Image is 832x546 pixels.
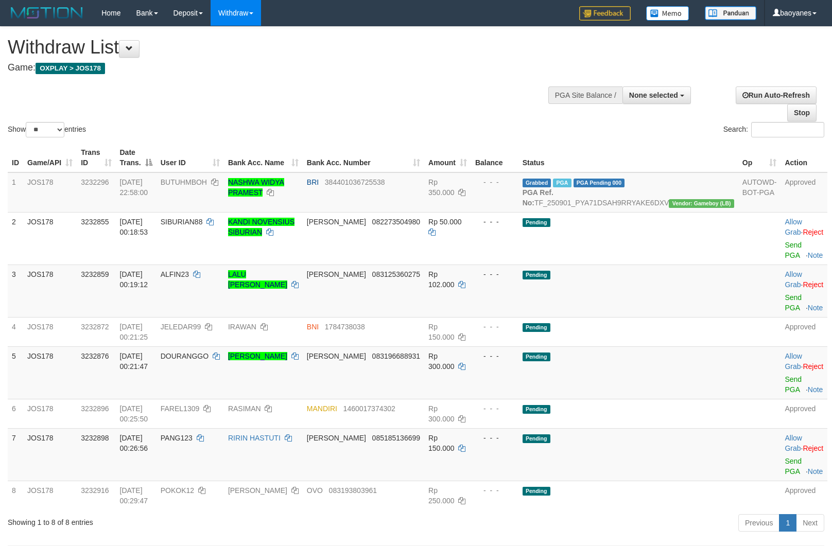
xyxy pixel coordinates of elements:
th: Date Trans.: activate to sort column descending [116,143,157,172]
span: Pending [523,323,550,332]
a: 1 [779,514,796,532]
span: BUTUHMBOH [161,178,207,186]
a: Allow Grab [785,218,802,236]
td: · [781,265,827,317]
div: - - - [475,351,514,361]
th: Game/API: activate to sort column ascending [23,143,77,172]
th: Action [781,143,827,172]
th: Trans ID: activate to sort column ascending [77,143,115,172]
span: Rp 102.000 [428,270,455,289]
span: BNI [307,323,319,331]
a: KANDI NOVENSIUS SIBURIAN [228,218,294,236]
a: Reject [803,444,823,452]
td: JOS178 [23,172,77,213]
span: Copy 1460017374302 to clipboard [343,404,395,413]
a: Reject [803,362,823,371]
button: None selected [622,86,691,104]
span: Grabbed [523,179,551,187]
span: Copy 384401036725538 to clipboard [325,178,385,186]
span: · [785,352,803,371]
td: · [781,428,827,481]
td: TF_250901_PYA71DSAH9RRYAKE6DXV [518,172,738,213]
span: Pending [523,405,550,414]
a: NASHWA WIDYA PRAMEST [228,178,284,197]
a: [PERSON_NAME] [228,486,287,495]
a: LALU [PERSON_NAME] [228,270,287,289]
span: BRI [307,178,319,186]
span: Copy 1784738038 to clipboard [325,323,365,331]
a: Reject [803,280,823,289]
input: Search: [751,122,824,137]
span: MANDIRI [307,404,337,413]
div: - - - [475,217,514,227]
div: - - - [475,485,514,496]
a: Allow Grab [785,434,802,452]
span: · [785,270,803,289]
th: ID [8,143,23,172]
th: Status [518,143,738,172]
img: panduan.png [705,6,756,20]
img: MOTION_logo.png [8,5,86,21]
span: · [785,218,803,236]
img: Button%20Memo.svg [646,6,689,21]
a: Run Auto-Refresh [736,86,817,104]
a: Allow Grab [785,352,802,371]
a: Allow Grab [785,270,802,289]
td: Approved [781,172,827,213]
div: - - - [475,403,514,414]
span: Rp 300.000 [428,352,455,371]
a: Reject [803,228,823,236]
th: Op: activate to sort column ascending [738,143,781,172]
h1: Withdraw List [8,37,544,58]
label: Show entries [8,122,86,137]
td: Approved [781,481,827,510]
span: [PERSON_NAME] [307,270,366,278]
span: PGA Pending [574,179,625,187]
td: Approved [781,399,827,428]
th: User ID: activate to sort column ascending [157,143,224,172]
th: Bank Acc. Name: activate to sort column ascending [224,143,303,172]
label: Search: [723,122,824,137]
a: RIRIN HASTUTI [228,434,281,442]
span: Pending [523,218,550,227]
span: Marked by baohafiz [553,179,571,187]
th: Bank Acc. Number: activate to sort column ascending [303,143,424,172]
div: - - - [475,177,514,187]
h4: Game: [8,63,544,73]
span: [PERSON_NAME] [307,434,366,442]
span: Pending [523,487,550,496]
div: - - - [475,269,514,279]
a: RASIMAN [228,404,261,413]
a: Send PGA [785,241,802,259]
span: OXPLAY > JOS178 [36,63,105,74]
span: Copy 083196688931 to clipboard [372,352,420,360]
span: Rp 150.000 [428,434,455,452]
a: Send PGA [785,375,802,394]
span: Copy 085185136699 to clipboard [372,434,420,442]
span: [DATE] 22:58:00 [120,178,148,197]
td: · [781,212,827,265]
span: Rp 250.000 [428,486,455,505]
th: Amount: activate to sort column ascending [424,143,471,172]
span: Pending [523,271,550,279]
img: Feedback.jpg [579,6,631,21]
a: Note [808,385,823,394]
span: [PERSON_NAME] [307,352,366,360]
td: AUTOWD-BOT-PGA [738,172,781,213]
a: Note [808,304,823,312]
td: Approved [781,317,827,346]
td: 1 [8,172,23,213]
span: Pending [523,434,550,443]
a: Next [796,514,824,532]
div: PGA Site Balance / [548,86,622,104]
a: Note [808,467,823,475]
a: Previous [738,514,779,532]
a: Send PGA [785,457,802,475]
div: - - - [475,322,514,332]
span: Rp 300.000 [428,404,455,423]
div: - - - [475,433,514,443]
select: Showentries [26,122,64,137]
span: 3232296 [81,178,109,186]
a: IRAWAN [228,323,256,331]
span: Rp 50.000 [428,218,462,226]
